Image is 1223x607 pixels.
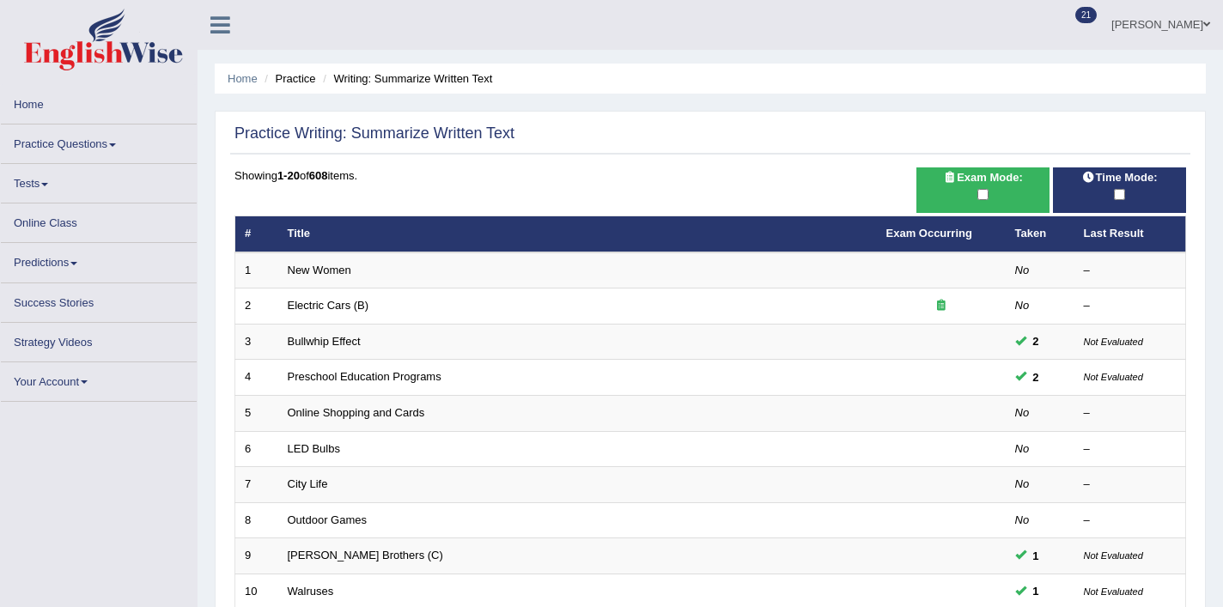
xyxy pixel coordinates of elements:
a: Your Account [1,362,197,396]
a: Strategy Videos [1,323,197,356]
td: 9 [235,538,278,574]
div: – [1084,476,1177,493]
a: Walruses [288,585,334,598]
th: # [235,216,278,252]
em: No [1015,442,1030,455]
a: New Women [288,264,351,276]
span: You can still take this question [1026,368,1046,386]
a: Home [1,85,197,118]
em: No [1015,264,1030,276]
th: Title [278,216,877,252]
td: 7 [235,467,278,503]
b: 608 [309,169,328,182]
span: Time Mode: [1075,168,1165,186]
em: No [1015,406,1030,419]
td: 8 [235,502,278,538]
em: No [1015,477,1030,490]
th: Last Result [1074,216,1186,252]
a: Preschool Education Programs [288,370,441,383]
td: 2 [235,288,278,325]
td: 3 [235,324,278,360]
b: 1-20 [277,169,300,182]
li: Writing: Summarize Written Text [319,70,492,87]
span: You can still take this question [1026,582,1046,600]
small: Not Evaluated [1084,372,1143,382]
div: – [1084,441,1177,458]
a: Online Class [1,203,197,237]
td: 4 [235,360,278,396]
th: Taken [1006,216,1074,252]
small: Not Evaluated [1084,586,1143,597]
td: 6 [235,431,278,467]
a: Predictions [1,243,197,276]
a: [PERSON_NAME] Brothers (C) [288,549,443,561]
div: Show exams occurring in exams [916,167,1050,213]
div: – [1084,263,1177,279]
span: You can still take this question [1026,332,1046,350]
a: LED Bulbs [288,442,340,455]
small: Not Evaluated [1084,337,1143,347]
span: You can still take this question [1026,547,1046,565]
a: Tests [1,164,197,197]
em: No [1015,299,1030,312]
a: Practice Questions [1,124,197,158]
a: Bullwhip Effect [288,335,361,348]
div: Showing of items. [234,167,1186,184]
em: No [1015,513,1030,526]
div: Exam occurring question [886,298,996,314]
a: City Life [288,477,328,490]
a: Exam Occurring [886,227,972,240]
div: – [1084,298,1177,314]
a: Outdoor Games [288,513,368,526]
a: Home [228,72,258,85]
div: – [1084,513,1177,529]
a: Online Shopping and Cards [288,406,425,419]
a: Electric Cars (B) [288,299,369,312]
a: Success Stories [1,283,197,317]
h2: Practice Writing: Summarize Written Text [234,125,514,143]
span: 21 [1075,7,1097,23]
td: 1 [235,252,278,288]
li: Practice [260,70,315,87]
div: – [1084,405,1177,422]
span: Exam Mode: [936,168,1029,186]
td: 5 [235,395,278,431]
small: Not Evaluated [1084,550,1143,561]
